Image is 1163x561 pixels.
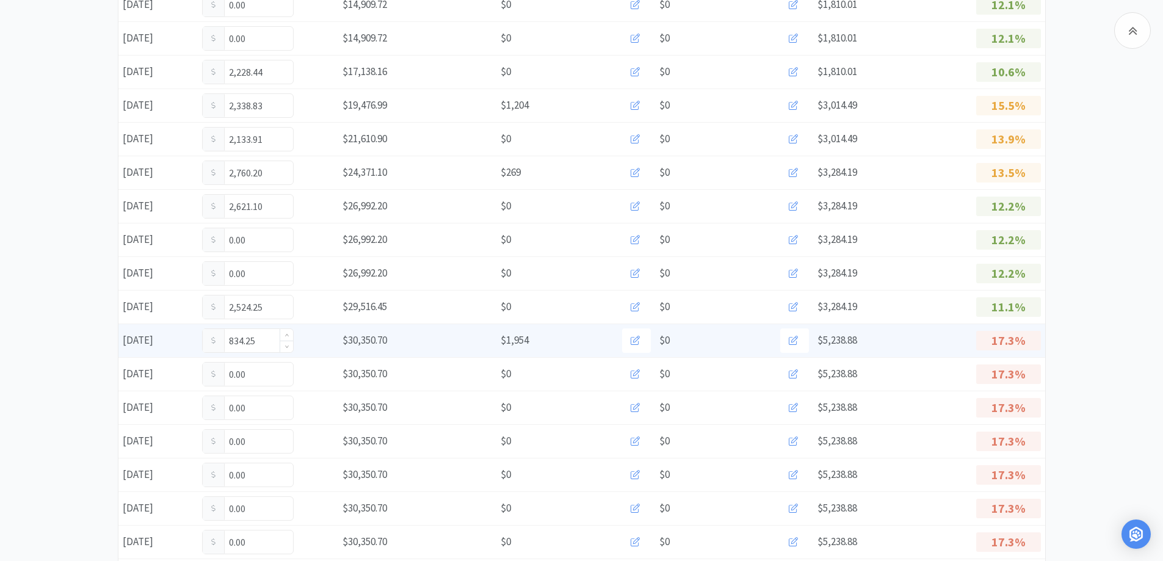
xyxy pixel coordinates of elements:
p: 10.6% [976,62,1041,82]
span: $26,992.20 [342,199,387,212]
span: $30,350.70 [342,400,387,414]
span: $0 [501,500,511,516]
span: $30,350.70 [342,333,387,347]
span: $0 [501,399,511,416]
span: Increase Value [280,329,293,341]
p: 13.5% [976,163,1041,183]
span: $30,350.70 [342,501,387,515]
span: $0 [659,30,670,46]
span: $5,238.88 [817,400,857,414]
span: $5,238.88 [817,367,857,380]
p: 12.2% [976,264,1041,283]
span: $0 [501,63,511,80]
div: [DATE] [118,261,198,286]
span: $3,014.49 [817,98,857,112]
span: $0 [501,30,511,46]
span: $3,014.49 [817,132,857,145]
span: $1,954 [501,332,529,349]
span: $5,238.88 [817,535,857,548]
span: $0 [659,433,670,449]
span: $0 [501,265,511,281]
span: $0 [501,131,511,147]
span: $0 [659,366,670,382]
span: $0 [501,366,511,382]
span: $3,284.19 [817,266,857,280]
div: [DATE] [118,395,198,420]
div: [DATE] [118,194,198,219]
span: $0 [659,231,670,248]
div: [DATE] [118,227,198,252]
span: $1,204 [501,97,529,114]
p: 17.3% [976,331,1041,350]
span: $0 [659,299,670,315]
div: [DATE] [118,160,198,185]
span: Decrease Value [280,341,293,352]
span: $0 [501,433,511,449]
span: $5,238.88 [817,501,857,515]
span: $269 [501,164,521,181]
span: $26,992.20 [342,266,387,280]
div: [DATE] [118,26,198,51]
p: 17.3% [976,432,1041,451]
span: $1,810.01 [817,31,857,45]
div: [DATE] [118,429,198,454]
span: $19,476.99 [342,98,387,112]
div: [DATE] [118,462,198,487]
span: $1,810.01 [817,65,857,78]
span: $5,238.88 [817,468,857,481]
p: 12.2% [976,197,1041,216]
span: $0 [501,299,511,315]
p: 17.3% [976,499,1041,518]
span: $0 [659,399,670,416]
p: 11.1% [976,297,1041,317]
span: $30,350.70 [342,434,387,447]
div: [DATE] [118,529,198,554]
div: [DATE] [118,126,198,151]
span: $0 [659,164,670,181]
span: $3,284.19 [817,199,857,212]
span: $24,371.10 [342,165,387,179]
span: $26,992.20 [342,233,387,246]
p: 13.9% [976,129,1041,149]
p: 17.3% [976,465,1041,485]
span: $0 [659,198,670,214]
span: $0 [659,534,670,550]
p: 12.2% [976,230,1041,250]
span: $17,138.16 [342,65,387,78]
span: $0 [659,131,670,147]
span: $5,238.88 [817,333,857,347]
span: $30,350.70 [342,367,387,380]
div: [DATE] [118,93,198,118]
span: $0 [659,466,670,483]
div: [DATE] [118,361,198,386]
p: 17.3% [976,398,1041,418]
p: 15.5% [976,96,1041,115]
span: $0 [501,534,511,550]
p: 17.3% [976,532,1041,552]
span: $14,909.72 [342,31,387,45]
span: $0 [501,466,511,483]
p: 17.3% [976,364,1041,384]
span: $29,516.45 [342,300,387,313]
div: [DATE] [118,59,198,84]
i: icon: up [284,333,289,338]
div: Open Intercom Messenger [1121,519,1151,549]
span: $0 [659,500,670,516]
span: $5,238.88 [817,434,857,447]
i: icon: down [284,344,289,349]
span: $0 [659,63,670,80]
span: $30,350.70 [342,535,387,548]
span: $3,284.19 [817,233,857,246]
span: $0 [659,97,670,114]
p: 12.1% [976,29,1041,48]
div: [DATE] [118,328,198,353]
span: $0 [501,231,511,248]
span: $0 [659,265,670,281]
div: [DATE] [118,294,198,319]
div: [DATE] [118,496,198,521]
span: $3,284.19 [817,300,857,313]
span: $0 [659,332,670,349]
span: $21,610.90 [342,132,387,145]
span: $3,284.19 [817,165,857,179]
span: $0 [501,198,511,214]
